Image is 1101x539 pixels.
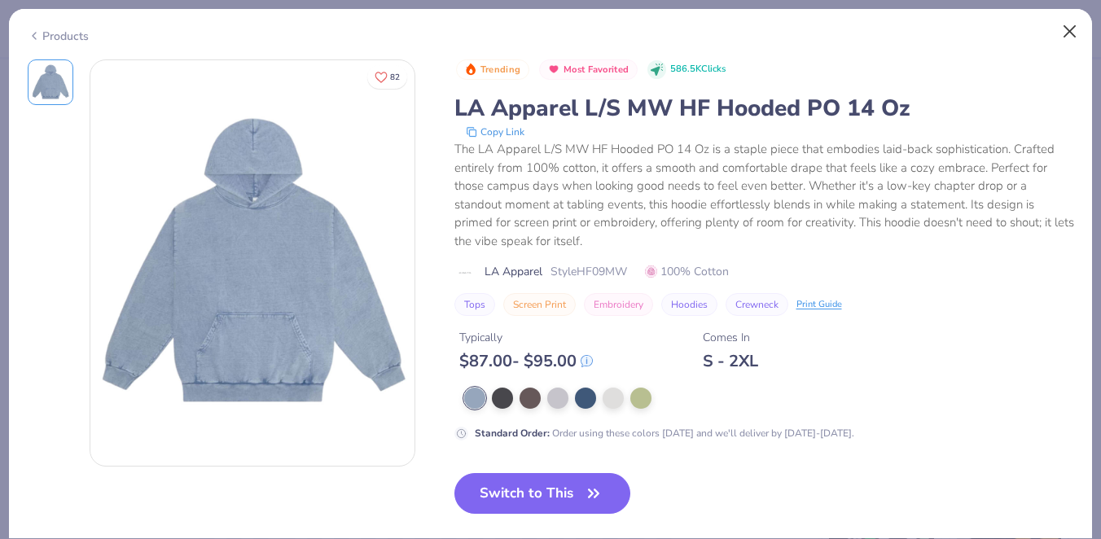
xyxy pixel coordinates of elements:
span: 100% Cotton [645,263,729,280]
div: Products [28,28,89,45]
div: Print Guide [796,298,842,312]
span: Most Favorited [564,65,629,74]
div: Typically [459,329,593,346]
button: Hoodies [661,293,717,316]
div: LA Apparel L/S MW HF Hooded PO 14 Oz [454,93,1074,124]
div: S - 2XL [703,351,758,371]
button: Badge Button [539,59,638,81]
button: Screen Print [503,293,576,316]
button: Tops [454,293,495,316]
button: Close [1055,16,1086,47]
button: Embroidery [584,293,653,316]
button: Switch to This [454,473,631,514]
div: Order using these colors [DATE] and we'll deliver by [DATE]-[DATE]. [475,426,854,440]
strong: Standard Order : [475,427,550,440]
img: Trending sort [464,63,477,76]
img: brand logo [454,266,476,279]
div: The LA Apparel L/S MW HF Hooded PO 14 Oz is a staple piece that embodies laid-back sophistication... [454,140,1074,250]
img: Most Favorited sort [547,63,560,76]
button: Like [367,65,407,89]
span: 586.5K Clicks [670,63,726,77]
img: Front [31,63,70,102]
div: $ 87.00 - $ 95.00 [459,351,593,371]
button: Crewneck [726,293,788,316]
span: Style HF09MW [550,263,627,280]
span: LA Apparel [485,263,542,280]
button: Badge Button [456,59,529,81]
div: Comes In [703,329,758,346]
span: 82 [390,73,400,81]
button: copy to clipboard [461,124,529,140]
img: Front [90,101,415,425]
span: Trending [480,65,520,74]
